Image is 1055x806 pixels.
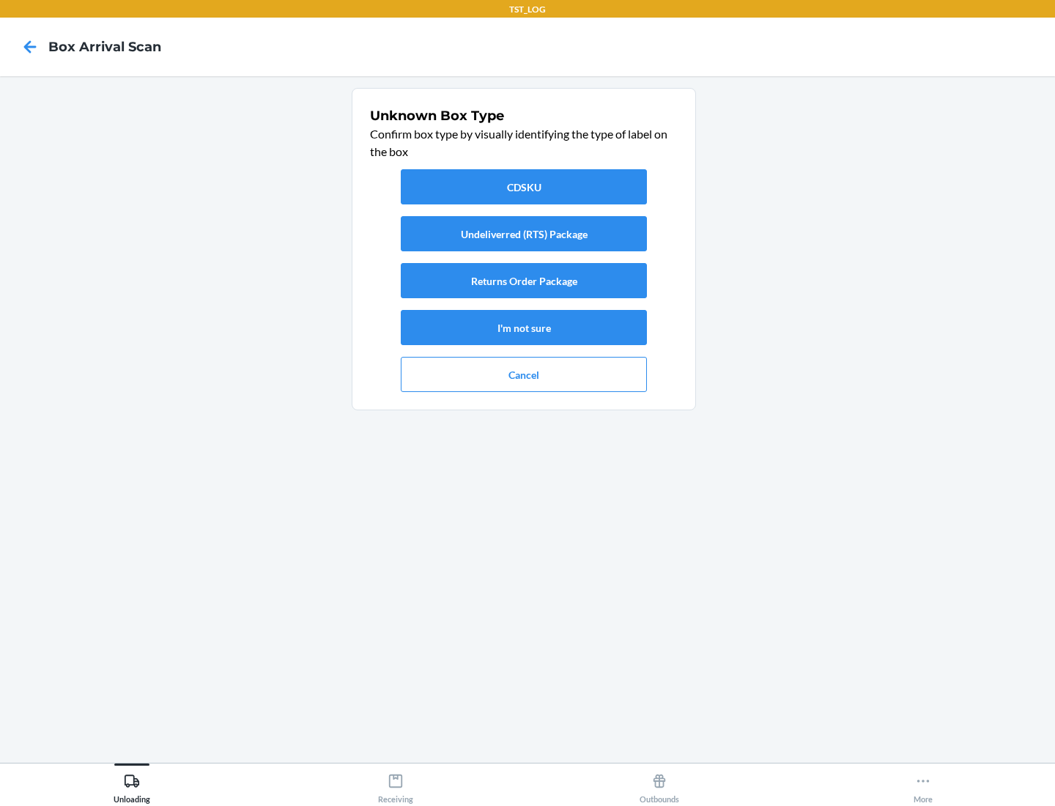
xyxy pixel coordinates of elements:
[401,216,647,251] button: Undeliverred (RTS) Package
[401,357,647,392] button: Cancel
[401,263,647,298] button: Returns Order Package
[264,764,527,804] button: Receiving
[370,106,678,125] h1: Unknown Box Type
[401,169,647,204] button: CDSKU
[114,767,150,804] div: Unloading
[640,767,679,804] div: Outbounds
[401,310,647,345] button: I'm not sure
[914,767,933,804] div: More
[509,3,546,16] p: TST_LOG
[527,764,791,804] button: Outbounds
[378,767,413,804] div: Receiving
[791,764,1055,804] button: More
[370,125,678,160] p: Confirm box type by visually identifying the type of label on the box
[48,37,161,56] h4: Box Arrival Scan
